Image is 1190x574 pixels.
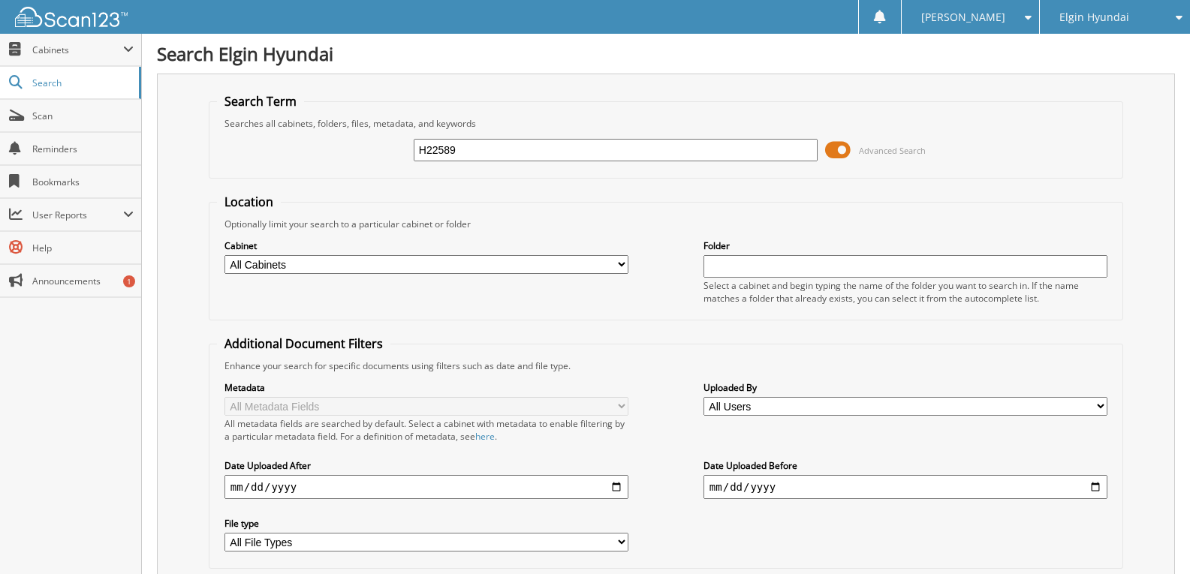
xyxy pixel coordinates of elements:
legend: Additional Document Filters [217,335,390,352]
label: Metadata [224,381,628,394]
span: Advanced Search [859,145,926,156]
input: end [703,475,1107,499]
span: Bookmarks [32,176,134,188]
div: Optionally limit your search to a particular cabinet or folder [217,218,1115,230]
span: [PERSON_NAME] [921,13,1005,22]
h1: Search Elgin Hyundai [157,41,1175,66]
label: File type [224,517,628,530]
span: Scan [32,110,134,122]
label: Date Uploaded Before [703,459,1107,472]
input: start [224,475,628,499]
span: Cabinets [32,44,123,56]
span: Search [32,77,131,89]
div: Searches all cabinets, folders, files, metadata, and keywords [217,117,1115,130]
div: Select a cabinet and begin typing the name of the folder you want to search in. If the name match... [703,279,1107,305]
span: User Reports [32,209,123,221]
span: Elgin Hyundai [1059,13,1129,22]
span: Announcements [32,275,134,287]
legend: Location [217,194,281,210]
img: scan123-logo-white.svg [15,7,128,27]
label: Uploaded By [703,381,1107,394]
div: 1 [123,275,135,287]
span: Reminders [32,143,134,155]
label: Cabinet [224,239,628,252]
legend: Search Term [217,93,304,110]
a: here [475,430,495,443]
label: Folder [703,239,1107,252]
label: Date Uploaded After [224,459,628,472]
span: Help [32,242,134,254]
div: Enhance your search for specific documents using filters such as date and file type. [217,359,1115,372]
div: All metadata fields are searched by default. Select a cabinet with metadata to enable filtering b... [224,417,628,443]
